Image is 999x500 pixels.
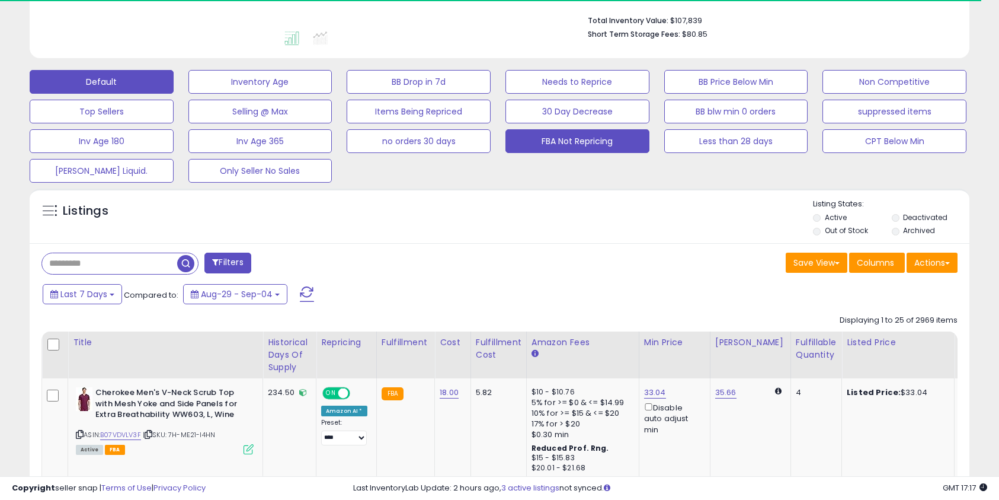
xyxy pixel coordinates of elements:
button: Needs to Reprice [505,70,649,94]
button: Filters [204,253,251,273]
strong: Copyright [12,482,55,493]
span: Columns [857,257,894,269]
span: Compared to: [124,289,178,301]
div: 5% for >= $0 & <= $14.99 [531,397,630,408]
div: Repricing [321,336,372,349]
span: | SKU: 7H-ME21-I4HN [143,430,215,440]
div: Displaying 1 to 25 of 2969 items [840,315,958,326]
button: Aug-29 - Sep-04 [183,284,287,304]
b: Listed Price: [847,387,901,398]
a: 33.04 [644,387,666,399]
div: $15 - $15.83 [531,453,630,463]
div: Preset: [321,419,367,445]
button: Inv Age 365 [188,129,332,153]
button: Less than 28 days [664,129,808,153]
div: Last InventoryLab Update: 2 hours ago, not synced. [353,483,987,494]
span: All listings currently available for purchase on Amazon [76,445,103,455]
button: Default [30,70,174,94]
a: Privacy Policy [153,482,206,493]
div: Historical Days Of Supply [268,336,311,374]
button: Save View [786,253,847,273]
button: Inventory Age [188,70,332,94]
div: Cost [440,336,466,349]
span: 2025-09-12 17:17 GMT [943,482,987,493]
div: $20.01 - $21.68 [531,463,630,473]
b: Cherokee Men's V-Neck Scrub Top with Mesh Yoke and Side Panels for Extra Breathability WW603, L, ... [95,387,239,423]
button: 30 Day Decrease [505,100,649,123]
b: Total Inventory Value: [588,15,668,26]
img: 31UccWoSVEL._SL40_.jpg [76,387,92,411]
div: Amazon Fees [531,336,634,349]
p: Listing States: [813,199,969,210]
li: $107,839 [588,12,949,27]
span: Aug-29 - Sep-04 [201,288,273,300]
button: Only Seller No Sales [188,159,332,183]
div: $33.04 [847,387,945,398]
span: FBA [105,445,125,455]
small: Amazon Fees. [531,349,539,359]
div: $0.30 min [531,429,630,440]
div: 4 [796,387,832,398]
div: [PERSON_NAME] [715,336,786,349]
span: ON [324,388,338,399]
span: OFF [348,388,367,399]
div: Fulfillment Cost [476,336,521,361]
button: FBA Not Repricing [505,129,649,153]
button: Inv Age 180 [30,129,174,153]
div: Amazon AI * [321,406,367,416]
div: ASIN: [76,387,254,453]
div: Min Price [644,336,705,349]
label: Deactivated [903,212,947,222]
button: BB Drop in 7d [347,70,491,94]
div: 5.82 [476,387,517,398]
button: BB blw min 0 orders [664,100,808,123]
button: Non Competitive [822,70,966,94]
div: 234.50 [268,387,307,398]
div: 10% for >= $15 & <= $20 [531,408,630,419]
h5: Listings [63,203,108,219]
button: BB Price Below Min [664,70,808,94]
button: Last 7 Days [43,284,122,304]
button: no orders 30 days [347,129,491,153]
button: Actions [907,253,958,273]
button: Items Being Repriced [347,100,491,123]
div: Disable auto adjust min [644,401,701,435]
button: Selling @ Max [188,100,332,123]
a: 18.00 [440,387,459,399]
b: Short Term Storage Fees: [588,29,680,39]
button: CPT Below Min [822,129,966,153]
b: Reduced Prof. Rng. [531,443,609,453]
div: Fulfillment [382,336,430,349]
div: Listed Price [847,336,949,349]
label: Out of Stock [825,225,868,235]
button: suppressed items [822,100,966,123]
div: seller snap | | [12,483,206,494]
div: Title [73,336,258,349]
label: Active [825,212,847,222]
button: [PERSON_NAME] Liquid. [30,159,174,183]
div: Fulfillable Quantity [796,336,837,361]
a: 35.66 [715,387,737,399]
a: Terms of Use [101,482,152,493]
span: $80.85 [682,28,707,40]
div: $10 - $10.76 [531,387,630,397]
span: Last 7 Days [60,288,107,300]
small: FBA [382,387,404,400]
label: Archived [903,225,935,235]
div: 17% for > $20 [531,419,630,429]
button: Columns [849,253,905,273]
a: B07VDVLV3F [100,430,141,440]
button: Top Sellers [30,100,174,123]
a: 3 active listings [501,482,559,493]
